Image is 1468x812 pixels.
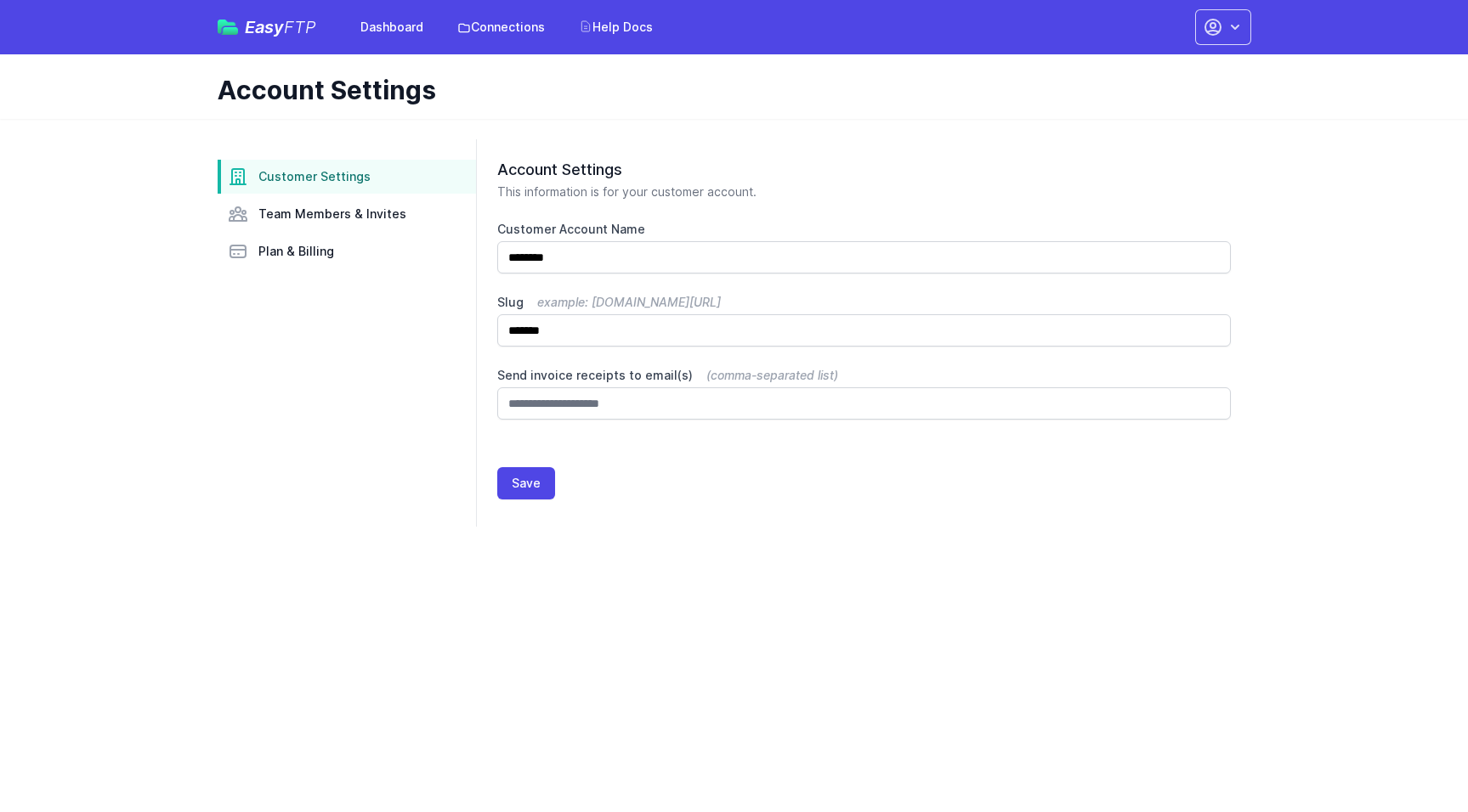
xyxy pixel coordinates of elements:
[258,168,371,185] span: Customer Settings
[218,197,476,231] a: Team Members & Invites
[258,243,334,260] span: Plan & Billing
[497,160,1231,180] h2: Account Settings
[569,12,663,42] a: Help Docs
[497,221,1231,238] label: Customer Account Name
[218,20,238,35] img: easyftp_logo.png
[218,160,476,194] a: Customer Settings
[218,75,1238,105] h1: Account Settings
[258,206,406,223] span: Team Members & Invites
[284,17,316,37] span: FTP
[497,467,555,499] button: Save
[447,12,555,42] a: Connections
[706,368,838,382] span: (comma-separated list)
[218,234,476,268] a: Plan & Billing
[350,12,434,42] a: Dashboard
[537,295,721,309] span: example: [DOMAIN_NAME][URL]
[497,183,1231,200] p: This information is for your customer account.
[497,294,1231,311] label: Slug
[497,367,1231,384] label: Send invoice receipts to email(s)
[218,19,316,36] a: EasyFTP
[245,19,316,36] span: Easy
